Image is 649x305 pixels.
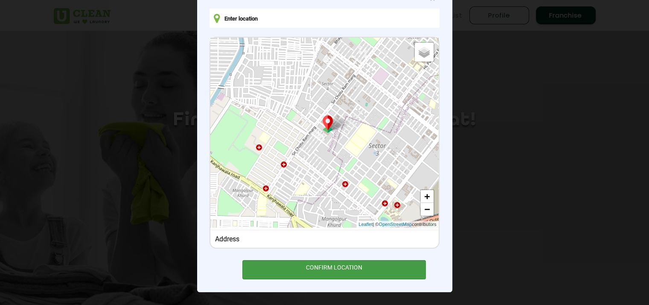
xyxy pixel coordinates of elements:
a: Leaflet [358,221,373,228]
a: Zoom in [421,190,434,203]
input: Enter location [210,9,439,28]
div: | © contributors [356,221,438,228]
a: OpenStreetMap [378,221,412,228]
a: Layers [415,43,434,62]
div: Address [215,235,434,243]
div: CONFIRM LOCATION [242,260,426,279]
a: Zoom out [421,203,434,216]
